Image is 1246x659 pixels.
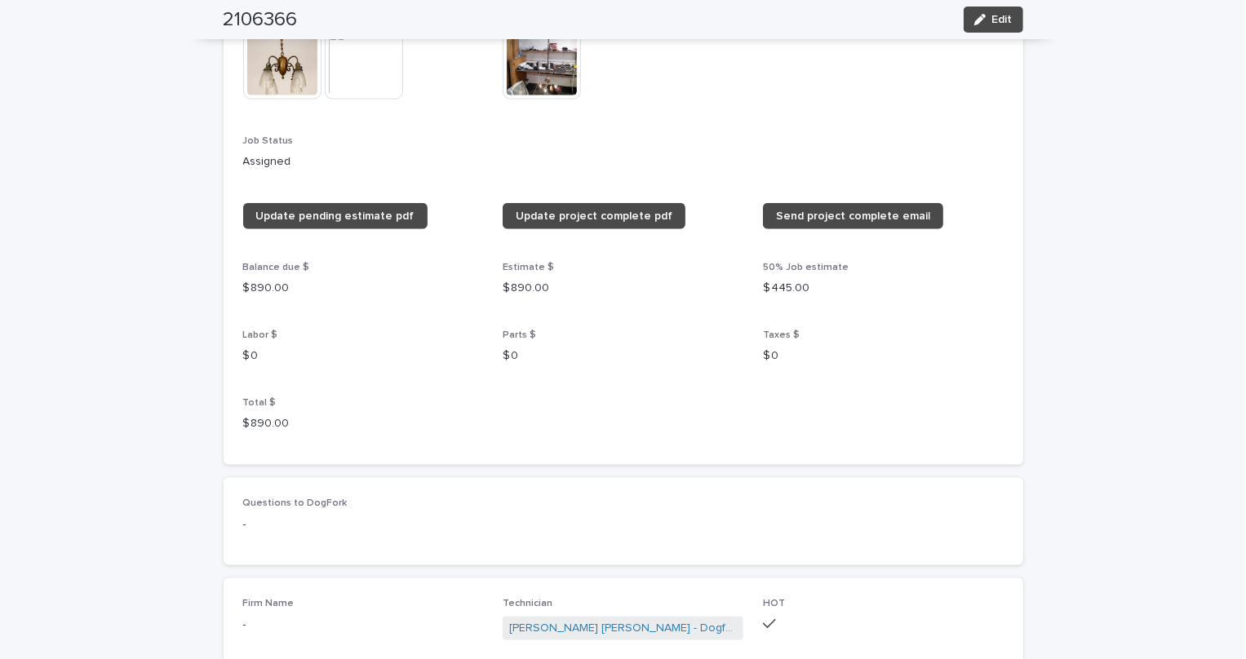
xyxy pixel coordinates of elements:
[503,347,743,365] p: $ 0
[992,14,1013,25] span: Edit
[243,263,310,272] span: Balance due $
[243,330,278,340] span: Labor $
[243,415,484,432] p: $ 890.00
[243,498,348,508] span: Questions to DogFork
[243,347,484,365] p: $ 0
[763,203,943,229] a: Send project complete email
[763,347,1004,365] p: $ 0
[243,280,484,297] p: $ 890.00
[243,153,1004,170] p: Assigned
[503,263,554,272] span: Estimate $
[763,599,785,608] span: HOT
[763,263,849,272] span: 50% Job estimate
[776,210,930,222] span: Send project complete email
[256,210,415,222] span: Update pending estimate pdf
[503,330,536,340] span: Parts $
[503,599,552,608] span: Technician
[503,280,743,297] p: $ 890.00
[224,8,298,32] h2: 2106366
[243,617,484,634] p: -
[503,203,685,229] a: Update project complete pdf
[243,136,294,146] span: Job Status
[243,398,277,408] span: Total $
[509,620,737,637] a: [PERSON_NAME] [PERSON_NAME] - Dogfork - Technician
[964,7,1023,33] button: Edit
[243,516,1004,533] p: -
[763,280,1004,297] p: $ 445.00
[516,210,672,222] span: Update project complete pdf
[243,203,428,229] a: Update pending estimate pdf
[243,599,295,608] span: Firm Name
[763,330,800,340] span: Taxes $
